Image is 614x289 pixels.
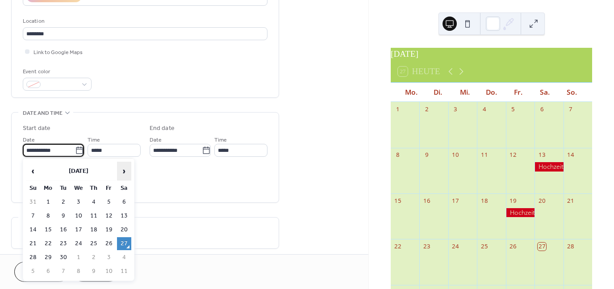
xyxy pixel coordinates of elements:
div: 20 [538,197,546,205]
div: 8 [394,151,402,159]
td: 11 [87,209,101,222]
td: 8 [41,209,55,222]
div: Do. [478,83,505,102]
span: Date and time [23,109,63,118]
span: › [117,162,131,180]
div: 21 [567,197,575,205]
div: 2 [423,105,431,113]
div: Mi. [451,83,478,102]
div: 10 [451,151,459,159]
td: 7 [56,265,71,278]
td: 24 [71,237,86,250]
td: 1 [41,196,55,209]
div: 28 [567,243,575,251]
div: 1 [394,105,402,113]
td: 23 [56,237,71,250]
td: 8 [71,265,86,278]
div: 4 [480,105,488,113]
div: 12 [509,151,517,159]
td: 30 [56,251,71,264]
div: 26 [509,243,517,251]
div: 9 [423,151,431,159]
td: 14 [26,223,40,236]
td: 6 [41,265,55,278]
td: 9 [56,209,71,222]
div: 5 [509,105,517,113]
td: 10 [71,209,86,222]
td: 21 [26,237,40,250]
span: Time [214,135,227,145]
span: ‹ [26,162,40,180]
td: 5 [102,196,116,209]
div: Start date [23,124,50,133]
td: 2 [87,251,101,264]
td: 2 [56,196,71,209]
th: Sa [117,182,131,195]
div: 19 [509,197,517,205]
td: 11 [117,265,131,278]
div: 14 [567,151,575,159]
td: 4 [87,196,101,209]
td: 10 [102,265,116,278]
div: 6 [538,105,546,113]
td: 7 [26,209,40,222]
div: 13 [538,151,546,159]
div: Location [23,17,266,26]
td: 9 [87,265,101,278]
div: Fr. [505,83,531,102]
div: 24 [451,243,459,251]
div: Di. [425,83,451,102]
span: Date [23,135,35,145]
td: 12 [102,209,116,222]
div: 22 [394,243,402,251]
div: So. [558,83,585,102]
td: 26 [102,237,116,250]
div: 16 [423,197,431,205]
th: Th [87,182,101,195]
div: Mo. [398,83,425,102]
span: Link to Google Maps [33,48,83,57]
th: Mo [41,182,55,195]
div: Event color [23,67,90,76]
th: [DATE] [41,162,116,181]
td: 15 [41,223,55,236]
td: 31 [26,196,40,209]
div: [DATE] [391,48,592,61]
div: 15 [394,197,402,205]
td: 27 [117,237,131,250]
td: 29 [41,251,55,264]
div: 27 [538,243,546,251]
div: 18 [480,197,488,205]
span: Date [150,135,162,145]
td: 19 [102,223,116,236]
td: 6 [117,196,131,209]
td: 3 [102,251,116,264]
td: 25 [87,237,101,250]
td: 1 [71,251,86,264]
td: 4 [117,251,131,264]
td: 22 [41,237,55,250]
div: Hochzeit [535,162,563,171]
td: 18 [87,223,101,236]
div: 3 [451,105,459,113]
td: 28 [26,251,40,264]
div: 7 [567,105,575,113]
td: 16 [56,223,71,236]
div: 25 [480,243,488,251]
th: Fr [102,182,116,195]
th: Su [26,182,40,195]
td: 5 [26,265,40,278]
th: We [71,182,86,195]
td: 3 [71,196,86,209]
div: 17 [451,197,459,205]
div: 23 [423,243,431,251]
td: 13 [117,209,131,222]
div: End date [150,124,175,133]
div: Sa. [531,83,558,102]
div: Hochzeit [506,208,535,217]
th: Tu [56,182,71,195]
span: Time [88,135,100,145]
td: 20 [117,223,131,236]
button: Cancel [14,262,69,282]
